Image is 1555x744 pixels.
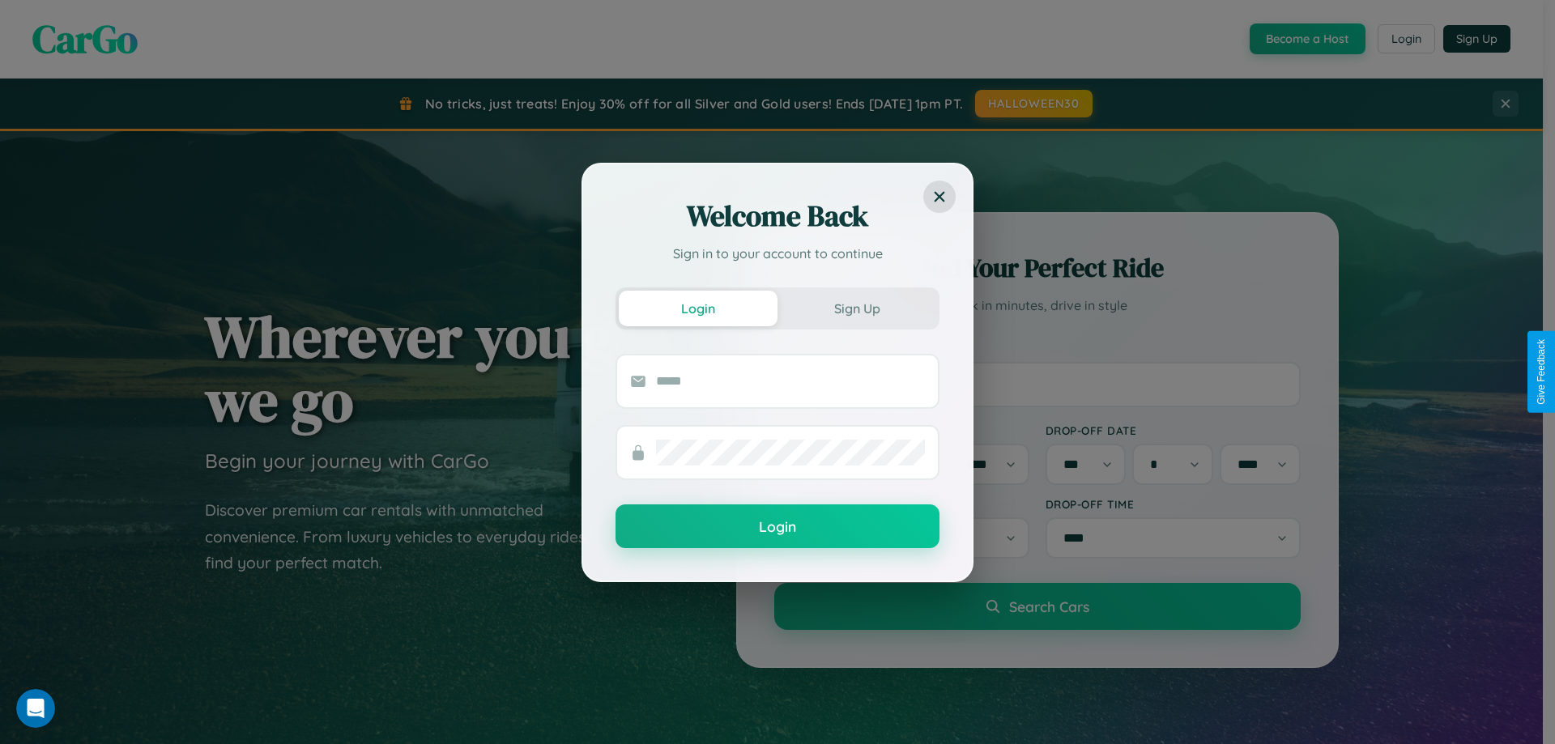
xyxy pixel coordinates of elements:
[777,291,936,326] button: Sign Up
[1536,339,1547,405] div: Give Feedback
[616,197,939,236] h2: Welcome Back
[619,291,777,326] button: Login
[616,504,939,548] button: Login
[16,689,55,728] iframe: Intercom live chat
[616,244,939,263] p: Sign in to your account to continue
